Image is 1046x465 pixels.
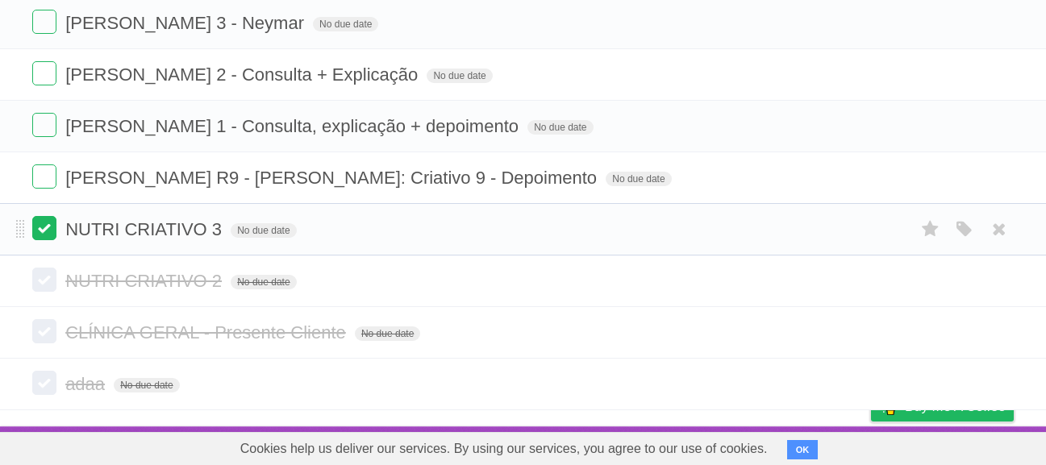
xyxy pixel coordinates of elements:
[32,319,56,343] label: Done
[912,430,1014,461] a: Suggest a feature
[787,440,819,459] button: OK
[65,322,350,343] span: CLÍNICA GERAL - Presente Cliente
[65,374,109,394] span: adaa
[313,17,378,31] span: No due date
[32,371,56,395] label: Done
[427,69,492,83] span: No due date
[65,219,226,239] span: NUTRI CRIATIVO 3
[606,172,671,186] span: No due date
[231,275,296,289] span: No due date
[527,120,593,135] span: No due date
[710,430,775,461] a: Developers
[32,113,56,137] label: Done
[850,430,892,461] a: Privacy
[65,64,422,85] span: [PERSON_NAME] 2 - Consulta + Explicação
[795,430,831,461] a: Terms
[32,10,56,34] label: Done
[224,433,784,465] span: Cookies help us deliver our services. By using our services, you agree to our use of cookies.
[65,116,523,136] span: [PERSON_NAME] 1 - Consulta, explicação + depoimento
[65,271,226,291] span: NUTRI CRIATIVO 2
[114,378,179,392] span: No due date
[32,61,56,85] label: Done
[231,223,296,238] span: No due date
[65,168,601,188] span: [PERSON_NAME] R9 - [PERSON_NAME]: Criativo 9 - Depoimento
[355,326,420,341] span: No due date
[32,216,56,240] label: Done
[905,392,1006,421] span: Buy me a coffee
[656,430,690,461] a: About
[32,164,56,189] label: Done
[32,268,56,292] label: Done
[65,13,308,33] span: [PERSON_NAME] 3 - Neymar
[915,216,946,243] label: Star task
